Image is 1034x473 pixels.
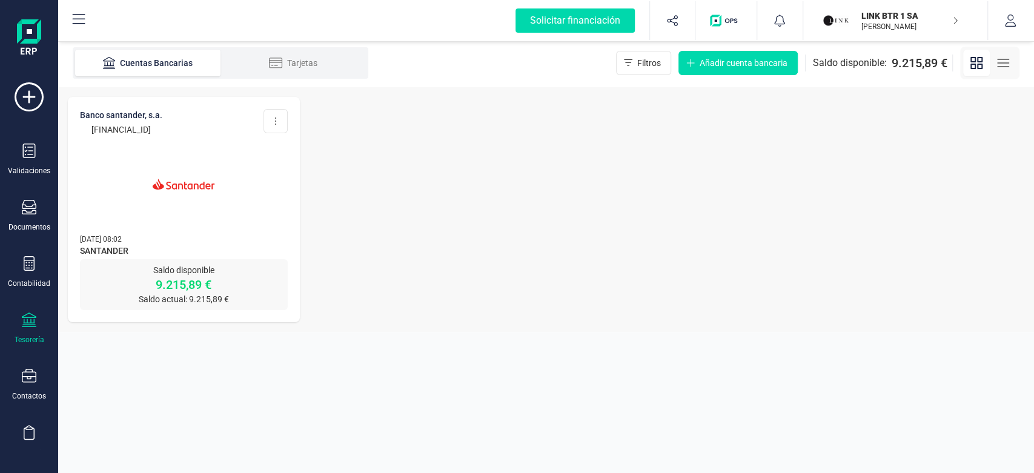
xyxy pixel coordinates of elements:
button: Añadir cuenta bancaria [678,51,798,75]
div: Inventario [13,448,45,457]
p: Saldo actual: 9.215,89 € [80,293,288,305]
div: Cuentas Bancarias [99,57,196,69]
button: Logo de OPS [703,1,749,40]
button: LILINK BTR 1 SA[PERSON_NAME] [818,1,973,40]
div: Contabilidad [8,279,50,288]
span: 9.215,89 € [892,55,947,71]
span: [DATE] 08:02 [80,235,122,243]
p: BANCO SANTANDER, S.A. [80,109,162,121]
span: Añadir cuenta bancaria [700,57,787,69]
div: Solicitar financiación [515,8,635,33]
img: Logo de OPS [710,15,742,27]
span: Filtros [637,57,661,69]
p: 9.215,89 € [80,276,288,293]
div: Contactos [12,391,46,401]
span: Saldo disponible: [813,56,887,70]
img: Logo Finanedi [17,19,41,58]
p: [FINANCIAL_ID] [80,124,162,136]
div: Tarjetas [245,57,342,69]
button: Filtros [616,51,671,75]
div: Documentos [8,222,50,232]
p: LINK BTR 1 SA [861,10,958,22]
div: Tesorería [15,335,44,345]
p: [PERSON_NAME] [861,22,958,31]
div: Validaciones [8,166,50,176]
span: SANTANDER [80,245,288,259]
img: LI [823,7,849,34]
button: Solicitar financiación [501,1,649,40]
p: Saldo disponible [80,264,288,276]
